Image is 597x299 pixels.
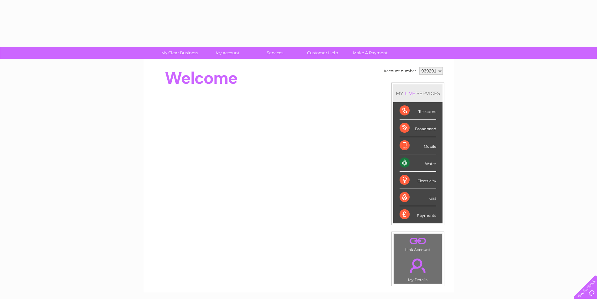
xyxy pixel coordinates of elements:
div: Payments [400,206,436,223]
div: Electricity [400,172,436,189]
a: . [395,255,440,277]
a: My Account [202,47,253,59]
div: Telecoms [400,102,436,120]
div: Broadband [400,120,436,137]
td: Link Account [394,234,442,254]
div: Mobile [400,137,436,154]
a: My Clear Business [154,47,206,59]
div: LIVE [403,90,416,96]
a: . [395,236,440,247]
div: MY SERVICES [393,84,443,102]
div: Water [400,154,436,172]
a: Make A Payment [344,47,396,59]
a: Customer Help [297,47,348,59]
td: My Details [394,253,442,284]
td: Account number [382,66,418,76]
a: Services [249,47,301,59]
div: Gas [400,189,436,206]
